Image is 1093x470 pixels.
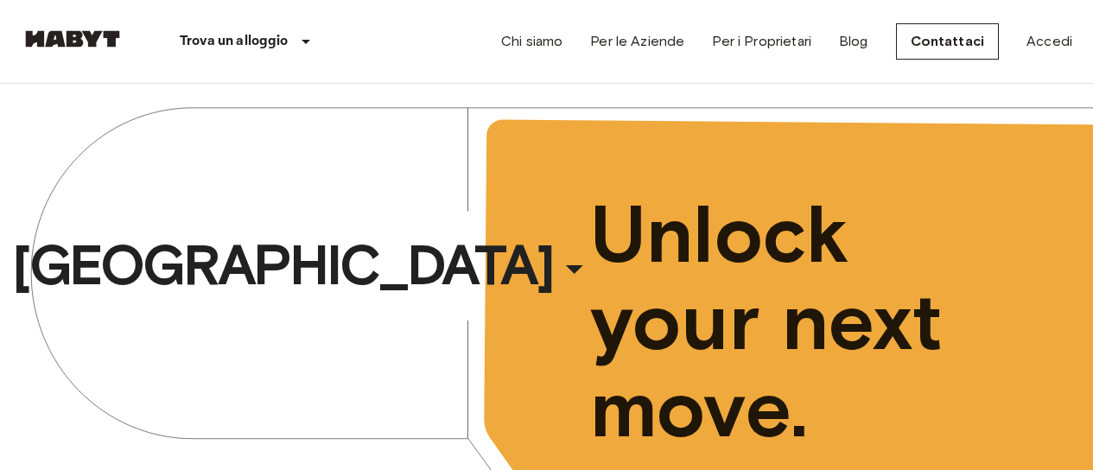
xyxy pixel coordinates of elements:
a: Accedi [1026,31,1072,52]
a: Per i Proprietari [712,31,811,52]
a: Contattaci [896,23,1000,60]
img: Habyt [21,30,124,48]
a: Per le Aziende [590,31,684,52]
span: [GEOGRAPHIC_DATA] [12,231,553,300]
a: Chi siamo [501,31,562,52]
a: Blog [839,31,868,52]
span: Unlock your next move. [590,191,1027,454]
p: Trova un alloggio [180,31,289,52]
button: [GEOGRAPHIC_DATA] [5,225,601,305]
